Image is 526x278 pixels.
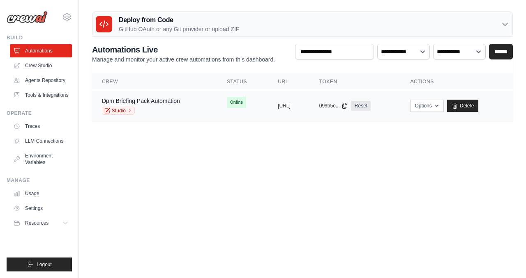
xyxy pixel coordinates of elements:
[10,89,72,102] a: Tools & Integrations
[268,73,309,90] th: URL
[92,44,275,55] h2: Automations Live
[10,134,72,148] a: LLM Connections
[102,107,135,115] a: Studio
[217,73,268,90] th: Status
[7,11,48,23] img: Logo
[410,100,443,112] button: Options
[485,239,526,278] iframe: Chat Widget
[119,15,240,25] h3: Deploy from Code
[7,177,72,184] div: Manage
[7,110,72,116] div: Operate
[400,73,513,90] th: Actions
[10,202,72,215] a: Settings
[92,73,217,90] th: Crew
[119,25,240,33] p: GitHub OAuth or any Git provider or upload ZIP
[10,59,72,72] a: Crew Studio
[351,101,371,111] a: Reset
[25,220,48,226] span: Resources
[7,257,72,271] button: Logout
[10,120,72,133] a: Traces
[7,34,72,41] div: Build
[447,100,479,112] a: Delete
[10,149,72,169] a: Environment Variables
[10,44,72,57] a: Automations
[309,73,401,90] th: Token
[10,216,72,230] button: Resources
[10,74,72,87] a: Agents Repository
[37,261,52,268] span: Logout
[319,103,348,109] button: 099b5e...
[227,97,246,108] span: Online
[92,55,275,64] p: Manage and monitor your active crew automations from this dashboard.
[10,187,72,200] a: Usage
[102,98,180,104] a: Dpm Briefing Pack Automation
